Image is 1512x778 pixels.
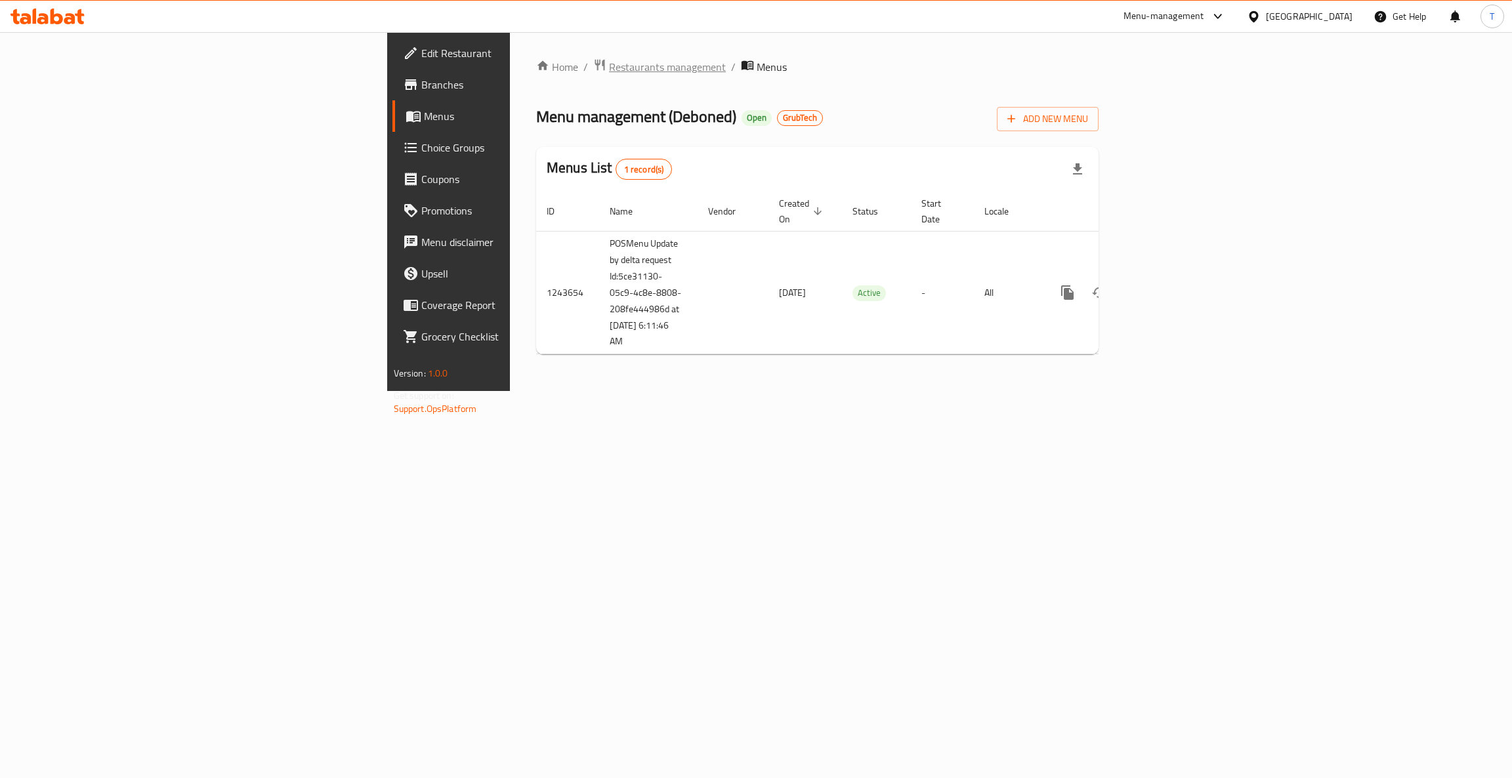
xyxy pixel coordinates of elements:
a: Coverage Report [392,289,640,321]
span: [DATE] [779,284,806,301]
a: Upsell [392,258,640,289]
li: / [731,59,736,75]
a: Restaurants management [593,58,726,75]
button: Change Status [1083,277,1115,308]
span: Version: [394,365,426,382]
span: Coupons [421,171,629,187]
a: Menus [392,100,640,132]
div: Menu-management [1123,9,1204,24]
a: Branches [392,69,640,100]
table: enhanced table [536,192,1188,355]
span: Get support on: [394,387,454,404]
span: T [1490,9,1494,24]
div: Open [742,110,772,126]
td: All [974,231,1041,354]
a: Edit Restaurant [392,37,640,69]
th: Actions [1041,192,1188,232]
span: Edit Restaurant [421,45,629,61]
nav: breadcrumb [536,58,1099,75]
span: 1 record(s) [616,163,672,176]
span: ID [547,203,572,219]
td: POSMenu Update by delta request Id:5ce31130-05c9-4c8e-8808-208fe444986d at [DATE] 6:11:46 AM [599,231,698,354]
button: Add New Menu [997,107,1099,131]
span: Status [852,203,895,219]
span: Locale [984,203,1026,219]
span: Start Date [921,195,958,227]
span: Coverage Report [421,297,629,313]
span: Choice Groups [421,140,629,155]
button: more [1052,277,1083,308]
td: - [911,231,974,354]
a: Choice Groups [392,132,640,163]
div: Export file [1062,154,1093,185]
a: Promotions [392,195,640,226]
span: 1.0.0 [428,365,448,382]
a: Menu disclaimer [392,226,640,258]
span: Menus [424,108,629,124]
span: Active [852,285,886,300]
span: Promotions [421,203,629,218]
a: Coupons [392,163,640,195]
span: Menu disclaimer [421,234,629,250]
span: Grocery Checklist [421,329,629,344]
div: [GEOGRAPHIC_DATA] [1266,9,1353,24]
h2: Menus List [547,158,672,180]
a: Support.OpsPlatform [394,400,477,417]
span: Name [610,203,650,219]
a: Grocery Checklist [392,321,640,352]
span: Vendor [708,203,753,219]
span: Branches [421,77,629,92]
span: Menus [757,59,787,75]
span: Created On [779,195,826,227]
span: Upsell [421,266,629,281]
span: Add New Menu [1007,111,1088,127]
span: Open [742,112,772,123]
span: Restaurants management [609,59,726,75]
span: GrubTech [778,112,822,123]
